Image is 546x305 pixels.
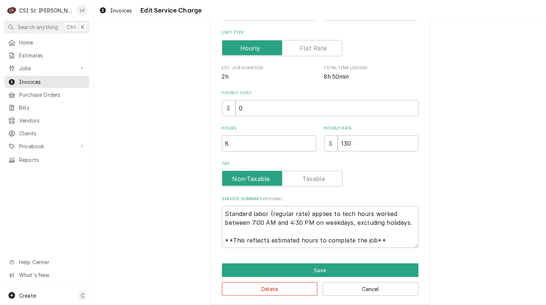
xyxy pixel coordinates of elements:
[4,102,89,114] a: Bills
[19,130,86,137] span: Clients
[222,90,419,96] label: Hourly Cost
[81,292,85,299] span: C
[222,206,419,248] textarea: Standard labor (regular rate) applies to tech hours worked between 7:00 AM and 4:30 PM on weekday...
[19,258,85,266] span: Help Center
[222,125,316,152] div: [object Object]
[77,5,87,15] div: Lisa Vestal's Avatar
[4,256,89,268] a: Go to Help Center
[77,5,87,15] div: LV
[19,64,75,72] span: Jobs
[222,73,229,80] span: 2h
[7,5,17,15] div: C
[222,30,419,56] div: Unit Type
[222,196,419,248] div: Service Summary
[4,21,89,33] button: Search anythingCtrlK
[4,76,89,88] a: Invoices
[4,114,89,127] a: Vendors
[19,104,86,111] span: Bills
[19,52,86,59] span: Estimates
[222,100,236,116] div: $
[4,127,89,139] a: Clients
[222,72,316,81] span: Est. Job Duration
[324,73,349,80] span: 8h 50min
[19,78,86,86] span: Invoices
[222,196,419,202] label: Service Summary
[4,269,89,281] a: Go to What's New
[222,263,419,296] div: Button Group
[4,62,89,74] a: Go to Jobs
[4,36,89,49] a: Home
[324,125,419,131] label: Hourly Rate
[4,89,89,101] a: Purchase Orders
[4,49,89,61] a: Estimates
[67,23,76,31] span: Ctrl
[222,65,316,81] div: Est. Job Duration
[19,39,86,46] span: Home
[4,140,89,152] a: Go to Pricebook
[4,154,89,166] a: Reports
[323,282,419,296] button: Cancel
[96,4,135,17] a: Invoices
[324,65,419,71] span: Total Time Logged
[138,6,202,15] span: Edit Service Charge
[222,161,419,167] label: Tax
[81,23,85,31] span: K
[222,277,419,296] div: Button Group Row
[262,197,283,201] span: ( optional )
[19,292,36,299] span: Create
[222,263,419,277] button: Save
[222,282,318,296] button: Delete
[7,5,17,15] div: CSI St. Louis's Avatar
[222,161,419,187] div: Tax
[222,65,316,71] span: Est. Job Duration
[19,142,75,150] span: Pricebook
[324,72,419,81] span: Total Time Logged
[19,271,85,279] span: What's New
[19,117,86,124] span: Vendors
[324,65,419,81] div: Total Time Logged
[19,156,86,164] span: Reports
[222,125,316,131] label: Hours
[222,90,419,116] div: Hourly Cost
[324,125,419,152] div: [object Object]
[222,263,419,277] div: Button Group Row
[18,23,58,31] span: Search anything
[19,7,73,14] div: CSI St. [PERSON_NAME]
[324,135,338,152] div: $
[222,30,419,36] label: Unit Type
[19,91,86,99] span: Purchase Orders
[110,7,132,14] span: Invoices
